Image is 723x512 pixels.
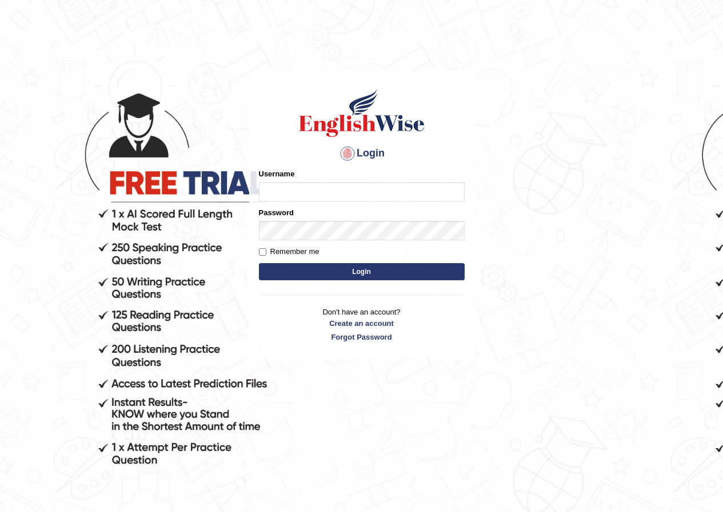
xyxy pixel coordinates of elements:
[259,207,294,218] label: Password
[259,263,465,280] button: Login
[259,144,465,163] h4: Login
[297,87,427,139] img: Logo of English Wise sign in for intelligent practice with AI
[259,246,319,257] label: Remember me
[259,318,465,329] a: Create an account
[259,307,465,342] p: Don't have an account?
[259,332,465,342] a: Forgot Password
[259,248,266,256] input: Remember me
[259,168,295,179] label: Username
